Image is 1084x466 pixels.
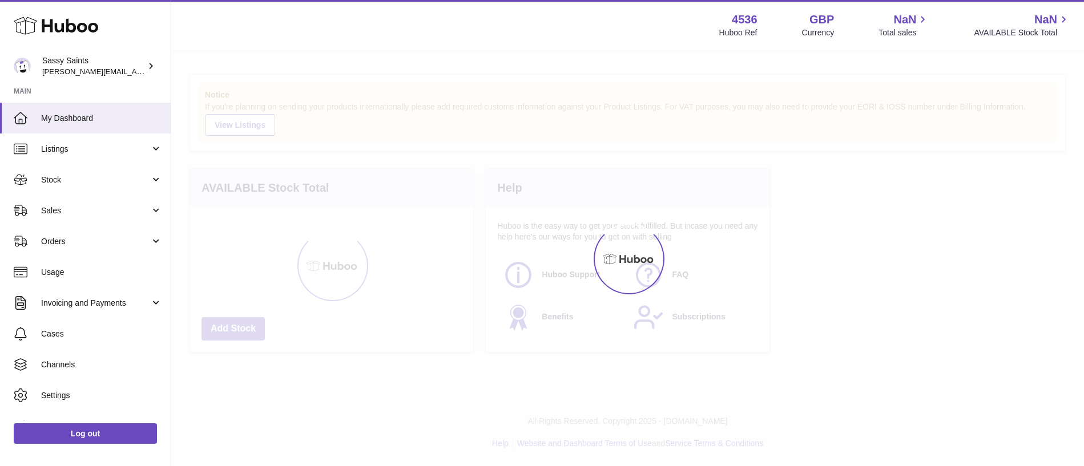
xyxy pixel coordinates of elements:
[41,390,162,401] span: Settings
[41,236,150,247] span: Orders
[974,27,1070,38] span: AVAILABLE Stock Total
[974,12,1070,38] a: NaN AVAILABLE Stock Total
[14,58,31,75] img: ramey@sassysaints.com
[41,144,150,155] span: Listings
[41,113,162,124] span: My Dashboard
[41,359,162,370] span: Channels
[893,12,916,27] span: NaN
[41,329,162,339] span: Cases
[42,55,145,77] div: Sassy Saints
[14,423,157,444] a: Log out
[41,205,150,216] span: Sales
[1034,12,1057,27] span: NaN
[879,27,929,38] span: Total sales
[809,12,834,27] strong: GBP
[41,298,150,309] span: Invoicing and Payments
[879,12,929,38] a: NaN Total sales
[719,27,757,38] div: Huboo Ref
[41,175,150,185] span: Stock
[42,67,229,76] span: [PERSON_NAME][EMAIL_ADDRESS][DOMAIN_NAME]
[732,12,757,27] strong: 4536
[41,267,162,278] span: Usage
[802,27,835,38] div: Currency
